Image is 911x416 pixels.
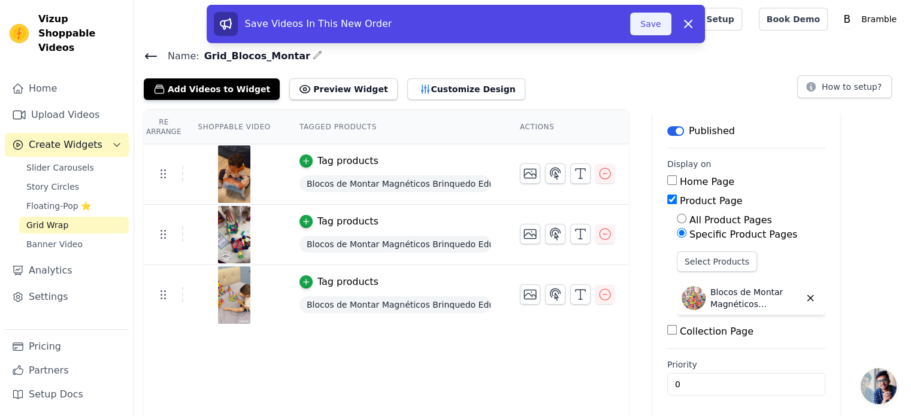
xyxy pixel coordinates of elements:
[520,163,540,184] button: Change Thumbnail
[680,176,734,187] label: Home Page
[26,219,68,231] span: Grid Wrap
[217,266,251,324] img: vizup-images-0782.png
[285,110,506,144] th: Tagged Products
[5,382,129,406] a: Setup Docs
[797,84,892,95] a: How to setup?
[5,285,129,309] a: Settings
[245,18,392,29] span: Save Videos In This New Order
[689,229,797,240] label: Specific Product Pages
[26,200,91,212] span: Floating-Pop ⭐
[26,181,79,193] span: Story Circles
[677,251,757,272] button: Select Products
[19,178,129,195] a: Story Circles
[797,75,892,98] button: How to setup?
[317,275,379,289] div: Tag products
[520,284,540,305] button: Change Thumbnail
[520,224,540,244] button: Change Thumbnail
[19,217,129,233] a: Grid Wrap
[317,154,379,168] div: Tag products
[710,286,800,310] p: Blocos de Montar Magnéticos Brinquedo Educativo para Construção
[680,195,743,207] label: Product Page
[144,78,280,100] button: Add Videos to Widget
[861,368,897,404] div: Conversa aberta
[299,296,491,313] span: Blocos de Montar Magnéticos Brinquedo Educativo para Construção
[299,236,491,253] span: Blocos de Montar Magnéticos Brinquedo Educativo para Coordenação Motora e Raciocínio
[144,110,183,144] th: Re Arrange
[199,49,310,63] span: Grid_Blocos_Montar
[313,48,322,64] div: Edit Name
[299,175,491,192] span: Blocos de Montar Magnéticos Brinquedo Educativo para Construção
[299,214,379,229] button: Tag products
[217,145,251,203] img: vizup-images-b215.png
[19,236,129,253] a: Banner Video
[317,214,379,229] div: Tag products
[506,110,629,144] th: Actions
[667,158,712,170] legend: Display on
[29,138,102,152] span: Create Widgets
[289,78,397,100] button: Preview Widget
[19,159,129,176] a: Slider Carousels
[5,103,129,127] a: Upload Videos
[183,110,285,144] th: Shoppable Video
[689,214,772,226] label: All Product Pages
[26,238,83,250] span: Banner Video
[5,77,129,101] a: Home
[680,326,753,337] label: Collection Page
[667,359,825,371] label: Priority
[407,78,525,100] button: Customize Design
[158,49,199,63] span: Name:
[299,154,379,168] button: Tag products
[26,162,94,174] span: Slider Carousels
[689,124,735,138] p: Published
[299,275,379,289] button: Tag products
[5,259,129,283] a: Analytics
[682,286,706,310] img: Blocos de Montar Magnéticos Brinquedo Educativo para Construção
[5,335,129,359] a: Pricing
[630,13,671,35] button: Save
[5,133,129,157] button: Create Widgets
[19,198,129,214] a: Floating-Pop ⭐
[5,359,129,382] a: Partners
[800,288,821,308] button: Delete widget
[217,206,251,263] img: tn-311b43f13b624926805f922c6c3f4042.png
